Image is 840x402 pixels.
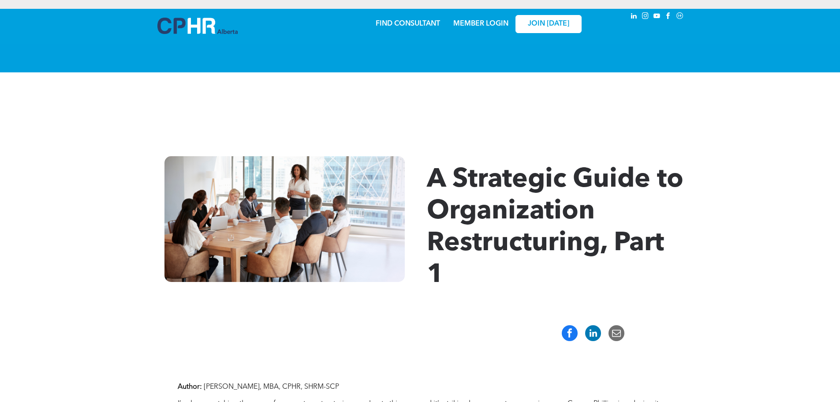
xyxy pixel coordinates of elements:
[376,20,440,27] a: FIND CONSULTANT
[427,167,683,289] span: A Strategic Guide to Organization Restructuring, Part 1
[515,15,582,33] a: JOIN [DATE]
[675,11,685,23] a: Social network
[453,20,508,27] a: MEMBER LOGIN
[664,11,673,23] a: facebook
[178,383,202,391] strong: Author:
[652,11,662,23] a: youtube
[157,18,238,34] img: A blue and white logo for cp alberta
[528,20,569,28] span: JOIN [DATE]
[641,11,650,23] a: instagram
[629,11,639,23] a: linkedin
[204,383,339,391] span: [PERSON_NAME], MBA, CPHR, SHRM-SCP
